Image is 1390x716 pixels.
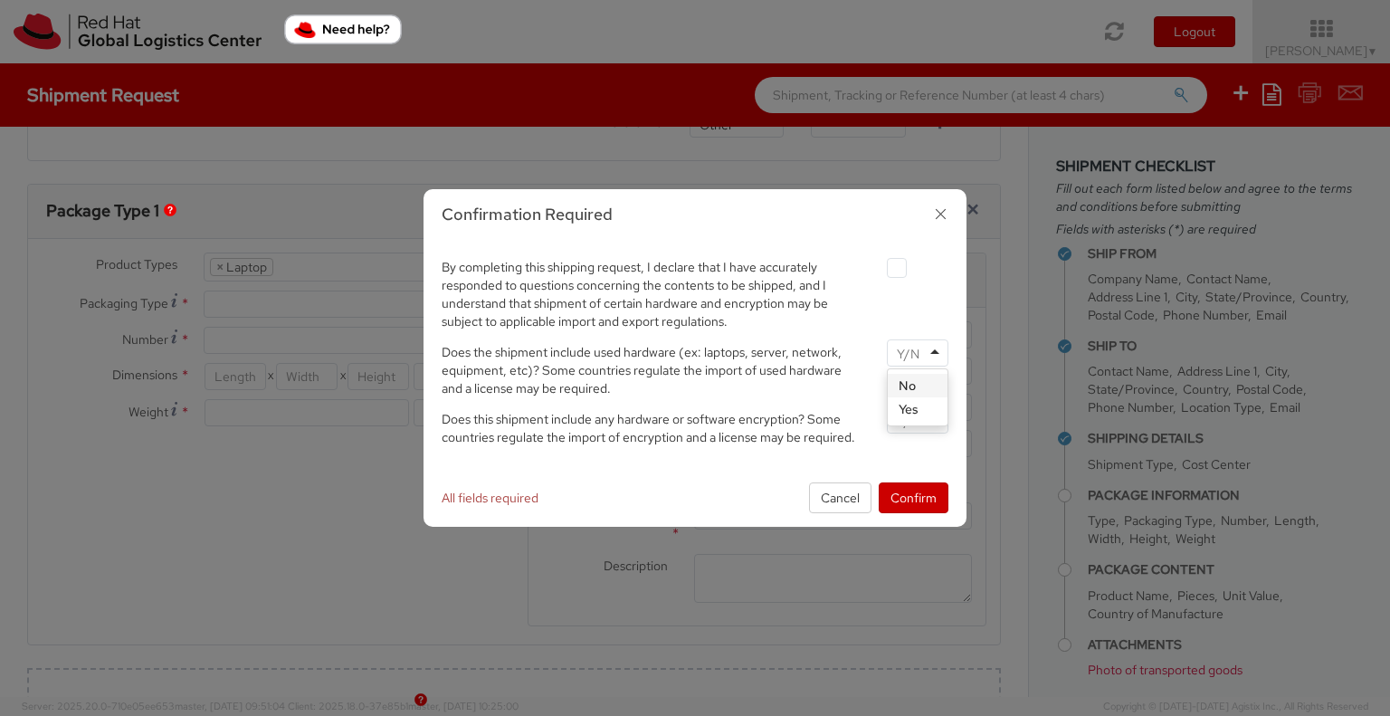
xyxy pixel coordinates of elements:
[809,482,871,513] button: Cancel
[897,345,923,363] input: Y/N
[442,203,948,226] h3: Confirmation Required
[888,397,947,421] div: Yes
[879,482,948,513] button: Confirm
[442,490,538,506] span: All fields required
[442,344,842,396] span: Does the shipment include used hardware (ex: laptops, server, network, equipment, etc)? Some coun...
[442,411,855,445] span: Does this shipment include any hardware or software encryption? Some countries regulate the impor...
[888,374,947,397] div: No
[284,14,402,44] button: Need help?
[442,259,828,329] span: By completing this shipping request, I declare that I have accurately responded to questions conc...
